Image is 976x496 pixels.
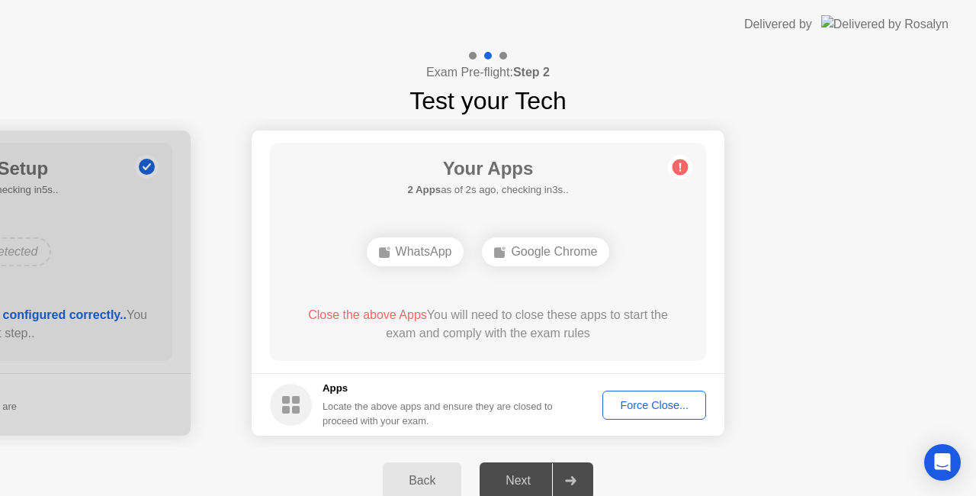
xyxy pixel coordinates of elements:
[409,82,567,119] h1: Test your Tech
[292,306,685,343] div: You will need to close these apps to start the exam and comply with the exam rules
[323,399,554,428] div: Locate the above apps and ensure they are closed to proceed with your exam.
[484,474,552,488] div: Next
[426,63,550,82] h4: Exam Pre-flight:
[924,444,961,481] div: Open Intercom Messenger
[513,66,550,79] b: Step 2
[387,474,457,488] div: Back
[482,237,609,266] div: Google Chrome
[821,15,949,33] img: Delivered by Rosalyn
[608,399,701,411] div: Force Close...
[407,182,568,198] h5: as of 2s ago, checking in3s..
[323,381,554,396] h5: Apps
[308,308,427,321] span: Close the above Apps
[602,391,706,420] button: Force Close...
[407,184,441,195] b: 2 Apps
[407,155,568,182] h1: Your Apps
[744,15,812,34] div: Delivered by
[367,237,464,266] div: WhatsApp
